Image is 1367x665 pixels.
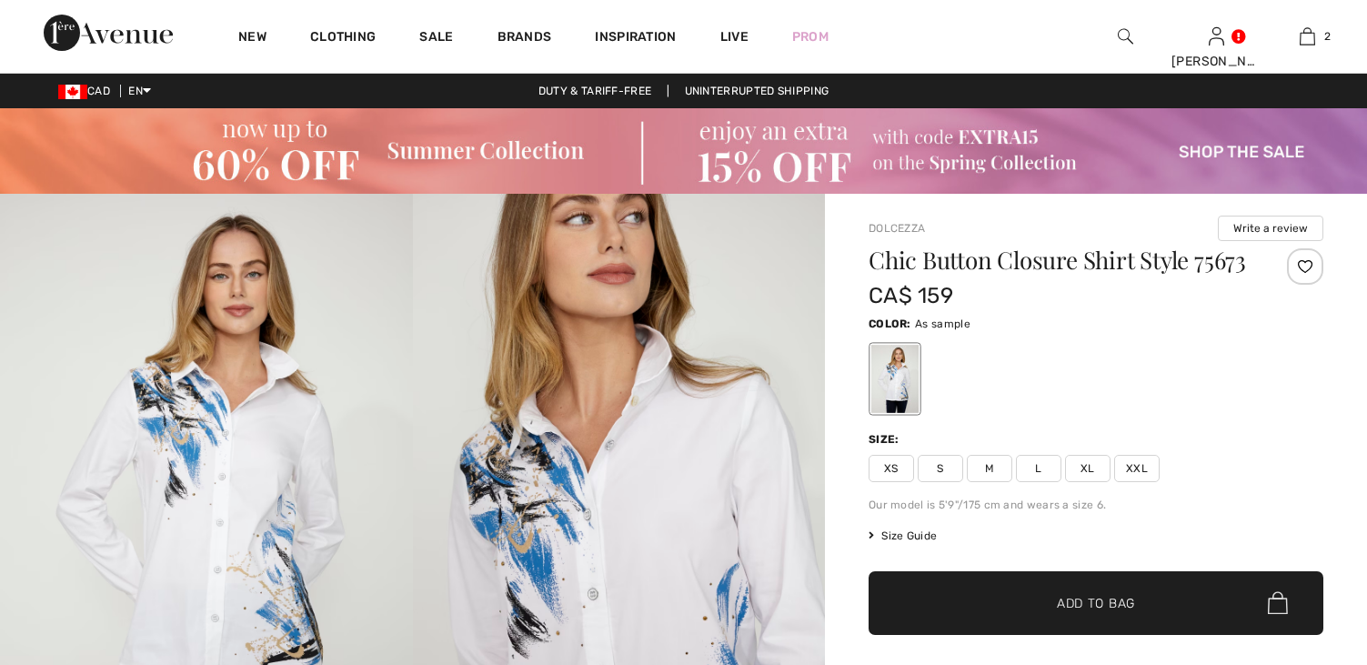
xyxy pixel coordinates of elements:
[915,317,970,330] span: As sample
[869,283,953,308] span: CA$ 159
[869,528,937,544] span: Size Guide
[1171,52,1261,71] div: [PERSON_NAME]
[498,29,552,48] a: Brands
[720,27,749,46] a: Live
[1114,455,1160,482] span: XXL
[1057,593,1135,612] span: Add to Bag
[869,317,911,330] span: Color:
[1016,455,1061,482] span: L
[58,85,117,97] span: CAD
[869,497,1323,513] div: Our model is 5'9"/175 cm and wears a size 6.
[1300,25,1315,47] img: My Bag
[869,222,925,235] a: Dolcezza
[918,455,963,482] span: S
[871,345,919,413] div: As sample
[869,455,914,482] span: XS
[44,15,173,51] img: 1ère Avenue
[238,29,266,48] a: New
[419,29,453,48] a: Sale
[1268,591,1288,615] img: Bag.svg
[967,455,1012,482] span: M
[1065,455,1111,482] span: XL
[869,431,903,448] div: Size:
[58,85,87,99] img: Canadian Dollar
[1262,25,1352,47] a: 2
[792,27,829,46] a: Prom
[1118,25,1133,47] img: search the website
[595,29,676,48] span: Inspiration
[869,571,1323,635] button: Add to Bag
[1218,216,1323,241] button: Write a review
[869,248,1248,272] h1: Chic Button Closure Shirt Style 75673
[1324,28,1331,45] span: 2
[310,29,376,48] a: Clothing
[1209,25,1224,47] img: My Info
[1209,27,1224,45] a: Sign In
[128,85,151,97] span: EN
